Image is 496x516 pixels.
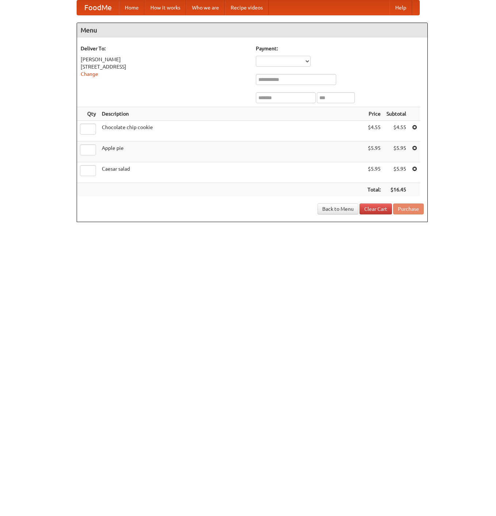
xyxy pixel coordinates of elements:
[77,0,119,15] a: FoodMe
[256,45,424,52] h5: Payment:
[365,183,384,197] th: Total:
[99,121,365,141] td: Chocolate chip cookie
[384,183,409,197] th: $16.45
[186,0,225,15] a: Who we are
[225,0,269,15] a: Recipe videos
[81,71,98,77] a: Change
[365,162,384,183] td: $5.95
[99,162,365,183] td: Caesar salad
[365,121,384,141] td: $4.55
[99,107,365,121] th: Description
[77,23,427,38] h4: Menu
[384,121,409,141] td: $4.55
[365,107,384,121] th: Price
[99,141,365,162] td: Apple pie
[359,203,392,214] a: Clear Cart
[384,107,409,121] th: Subtotal
[384,141,409,162] td: $5.95
[145,0,186,15] a: How it works
[77,107,99,121] th: Qty
[81,45,249,52] h5: Deliver To:
[81,63,249,70] div: [STREET_ADDRESS]
[393,203,424,214] button: Purchase
[318,203,358,214] a: Back to Menu
[81,56,249,63] div: [PERSON_NAME]
[119,0,145,15] a: Home
[389,0,412,15] a: Help
[384,162,409,183] td: $5.95
[365,141,384,162] td: $5.95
